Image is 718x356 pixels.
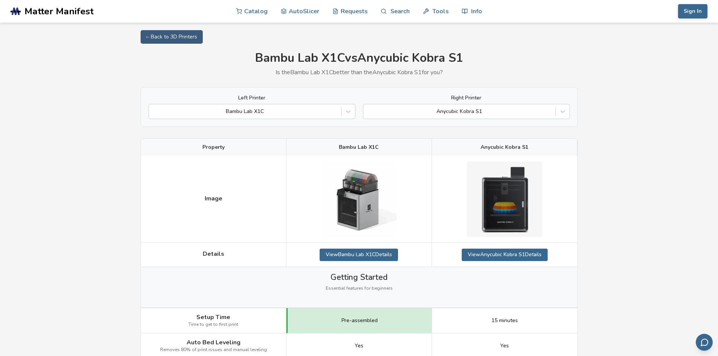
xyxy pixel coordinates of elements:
[153,108,154,115] input: Bambu Lab X1C
[331,273,387,282] span: Getting Started
[462,249,548,261] a: ViewAnycubic Kobra S1Details
[355,343,363,349] span: Yes
[141,69,578,76] p: Is the Bambu Lab X1C better than the Anycubic Kobra S1 for you?
[696,334,713,351] button: Send feedback via email
[467,162,542,237] img: Anycubic Kobra S1
[188,322,238,327] span: Time to get to first print
[341,318,378,324] span: Pre-assembled
[326,286,393,291] span: Essential features for beginners
[481,144,528,150] span: Anycubic Kobra S1
[141,51,578,65] h1: Bambu Lab X1C vs Anycubic Kobra S1
[160,347,267,353] span: Removes 80% of print issues and manual leveling
[339,144,379,150] span: Bambu Lab X1C
[321,162,397,237] img: Bambu Lab X1C
[363,95,570,101] label: Right Printer
[320,249,398,261] a: ViewBambu Lab X1CDetails
[148,95,355,101] label: Left Printer
[24,6,93,17] span: Matter Manifest
[203,251,224,257] span: Details
[141,30,203,44] a: ← Back to 3D Printers
[187,339,240,346] span: Auto Bed Leveling
[678,4,707,18] button: Sign In
[205,195,222,202] span: Image
[367,108,369,115] input: Anycubic Kobra S1
[500,343,509,349] span: Yes
[196,314,230,321] span: Setup Time
[491,318,518,324] span: 15 minutes
[202,144,225,150] span: Property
